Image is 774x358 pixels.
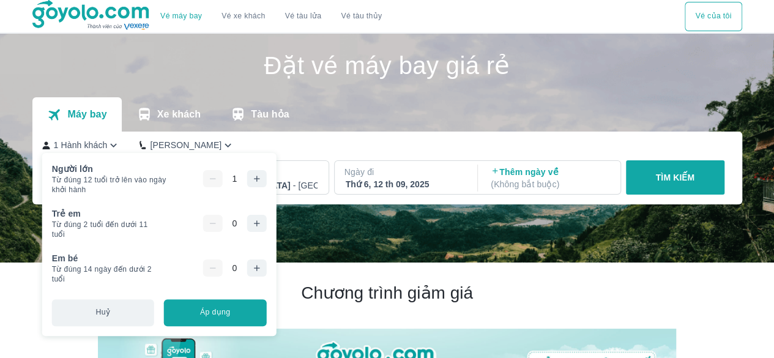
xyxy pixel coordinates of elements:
p: Ngày đi [344,166,466,178]
p: ( Không bắt buộc ) [491,178,609,190]
p: Em bé [52,252,78,264]
p: Máy bay [67,108,106,121]
div: Thứ 6, 12 th 09, 2025 [346,178,464,190]
button: Vé tàu thủy [331,2,392,31]
h1: Đặt vé máy bay giá rẻ [32,53,742,78]
p: 0 [232,262,237,274]
h2: Chương trình giảm giá [98,282,676,304]
p: 0 [232,217,237,229]
span: Từ đúng 12 tuổi trở lên vào ngày khởi hành [52,175,177,195]
p: 1 [232,173,237,185]
div: choose transportation mode [685,2,742,31]
a: Vé máy bay [160,12,202,21]
p: Người lớn [52,163,93,175]
button: Vé của tôi [685,2,742,31]
span: Từ đúng 14 ngày đến dưới 2 tuổi [52,264,163,284]
div: transportation tabs [32,97,304,132]
p: Tàu hỏa [251,108,289,121]
button: Huỷ [52,299,154,326]
p: TÌM KIẾM [655,171,694,184]
p: [PERSON_NAME] [150,139,221,151]
a: Vé tàu lửa [275,2,332,31]
button: TÌM KIẾM [626,160,724,195]
p: Xe khách [157,108,201,121]
a: Vé xe khách [221,12,265,21]
div: choose transportation mode [151,2,392,31]
p: Trẻ em [52,207,81,220]
button: Áp dụng [164,299,266,326]
button: 1 Hành khách [42,139,121,152]
span: Từ đúng 2 tuổi đến dưới 11 tuổi [52,220,161,239]
p: 1 Hành khách [54,139,108,151]
p: Thêm ngày về [491,166,609,190]
button: [PERSON_NAME] [140,139,234,152]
